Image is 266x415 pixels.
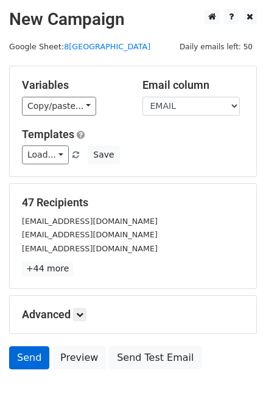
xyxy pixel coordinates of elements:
iframe: Chat Widget [205,357,266,415]
a: Copy/paste... [22,97,96,116]
h5: Variables [22,78,124,92]
a: Load... [22,145,69,164]
small: [EMAIL_ADDRESS][DOMAIN_NAME] [22,217,158,226]
h2: New Campaign [9,9,257,30]
h5: Advanced [22,308,244,321]
a: +44 more [22,261,73,276]
div: 聊天小工具 [205,357,266,415]
a: Daily emails left: 50 [175,42,257,51]
a: Send Test Email [109,346,201,369]
small: Google Sheet: [9,42,150,51]
h5: 47 Recipients [22,196,244,209]
button: Save [88,145,119,164]
small: [EMAIL_ADDRESS][DOMAIN_NAME] [22,244,158,253]
h5: Email column [142,78,245,92]
a: Templates [22,128,74,141]
a: Send [9,346,49,369]
a: 8[GEOGRAPHIC_DATA] [64,42,150,51]
a: Preview [52,346,106,369]
span: Daily emails left: 50 [175,40,257,54]
small: [EMAIL_ADDRESS][DOMAIN_NAME] [22,230,158,239]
